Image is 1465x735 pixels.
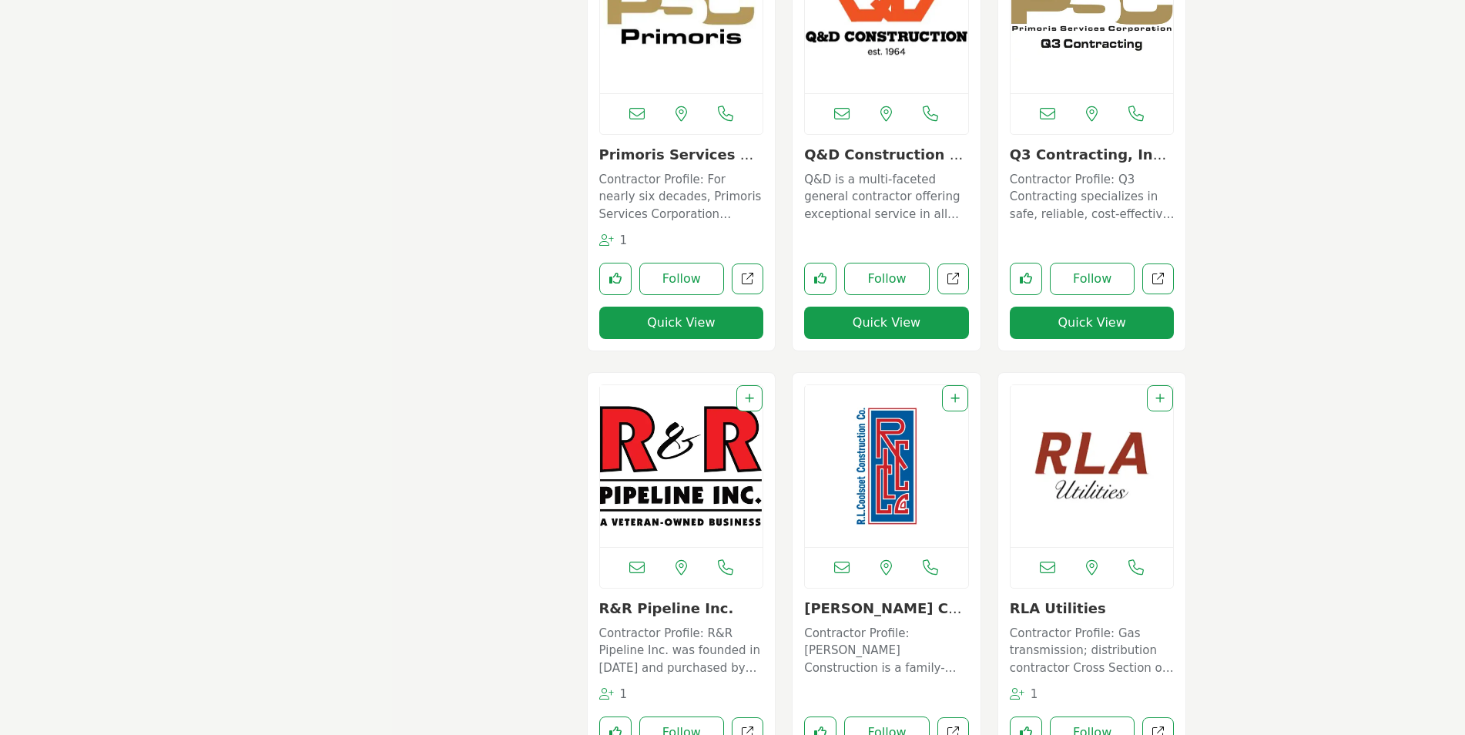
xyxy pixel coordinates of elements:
[804,263,836,295] button: Like listing
[804,625,969,677] p: Contractor Profile: [PERSON_NAME] Construction is a family-owned pipeline contractor that was fou...
[745,392,754,404] a: Add To List
[804,171,969,223] p: Q&D is a multi-faceted general contractor offering exceptional service in all areas of heavy/civi...
[1010,600,1106,616] a: RLA Utilities
[599,307,764,339] button: Quick View
[804,146,967,180] a: Q&D Construction LLC...
[937,263,969,295] a: Open qd-construction-llc in new tab
[1010,600,1175,617] h3: RLA Utilities
[600,385,763,547] img: R&R Pipeline Inc.
[804,307,969,339] button: Quick View
[1142,263,1174,295] a: Open q3-contracting-inc in new tab
[804,146,969,163] h3: Q&D Construction LLC
[1050,263,1135,295] button: Follow
[599,146,754,180] a: Primoris Services Co...
[805,385,968,547] a: Open Listing in new tab
[1011,385,1174,547] img: RLA Utilities
[950,392,960,404] a: Add To List
[844,263,930,295] button: Follow
[599,232,628,250] div: Followers
[804,600,969,617] h3: R. L. Coolsaet Construction Co.
[599,686,628,703] div: Followers
[1010,263,1042,295] button: Like listing
[1010,625,1175,677] p: Contractor Profile: Gas transmission; distribution contractor Cross Section of Customers: Duke En...
[1010,621,1175,677] a: Contractor Profile: Gas transmission; distribution contractor Cross Section of Customers: Duke En...
[1010,171,1175,223] p: Contractor Profile: Q3 Contracting specializes in safe, reliable, cost-effective solutions that m...
[1010,307,1175,339] button: Quick View
[619,687,627,701] span: 1
[1010,686,1038,703] div: Followers
[599,625,764,677] p: Contractor Profile: R&R Pipeline Inc. was founded in [DATE] and purchased by new owners, [PERSON_...
[1011,385,1174,547] a: Open Listing in new tab
[599,621,764,677] a: Contractor Profile: R&R Pipeline Inc. was founded in [DATE] and purchased by new owners, [PERSON_...
[1010,146,1166,180] a: Q3 Contracting, Inc....
[599,600,734,616] a: R&R Pipeline Inc.
[599,600,764,617] h3: R&R Pipeline Inc.
[805,385,968,547] img: R. L. Coolsaet Construction Co.
[599,146,764,163] h3: Primoris Services Corporation
[1155,392,1165,404] a: Add To List
[639,263,725,295] button: Follow
[599,171,764,223] p: Contractor Profile: For nearly six decades, Primoris Services Corporation (Primoris) has built a ...
[1031,687,1038,701] span: 1
[600,385,763,547] a: Open Listing in new tab
[1010,167,1175,223] a: Contractor Profile: Q3 Contracting specializes in safe, reliable, cost-effective solutions that m...
[599,263,632,295] button: Like listing
[732,263,763,295] a: Open primoris-services-corporation in new tab
[1010,146,1175,163] h3: Q3 Contracting, Inc.
[804,167,969,223] a: Q&D is a multi-faceted general contractor offering exceptional service in all areas of heavy/civi...
[804,621,969,677] a: Contractor Profile: [PERSON_NAME] Construction is a family-owned pipeline contractor that was fou...
[619,233,627,247] span: 1
[599,167,764,223] a: Contractor Profile: For nearly six decades, Primoris Services Corporation (Primoris) has built a ...
[804,600,967,633] a: [PERSON_NAME] Const...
